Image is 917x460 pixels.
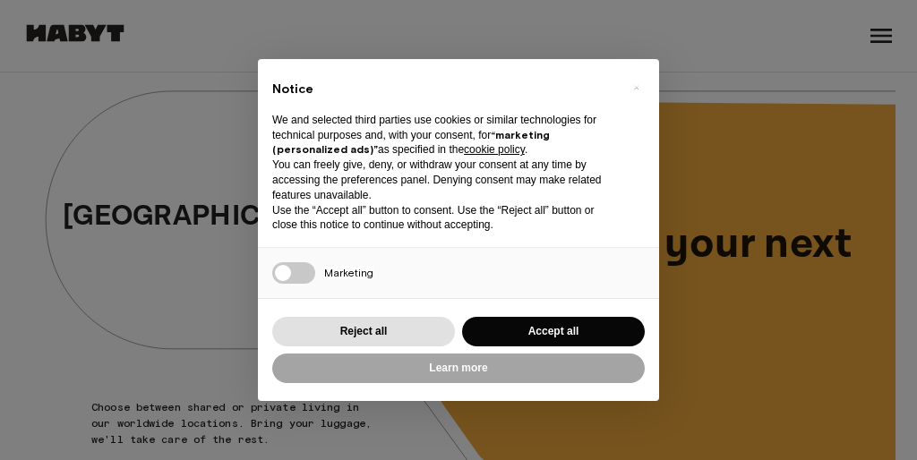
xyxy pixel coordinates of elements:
[324,266,373,279] span: Marketing
[272,354,645,383] button: Learn more
[272,158,616,202] p: You can freely give, deny, or withdraw your consent at any time by accessing the preferences pane...
[272,317,455,346] button: Reject all
[633,77,639,98] span: ×
[272,81,616,98] h2: Notice
[462,317,645,346] button: Accept all
[464,143,525,156] a: cookie policy
[272,203,616,234] p: Use the “Accept all” button to consent. Use the “Reject all” button or close this notice to conti...
[272,113,616,158] p: We and selected third parties use cookies or similar technologies for technical purposes and, wit...
[272,128,550,157] strong: “marketing (personalized ads)”
[621,73,650,102] button: Close this notice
